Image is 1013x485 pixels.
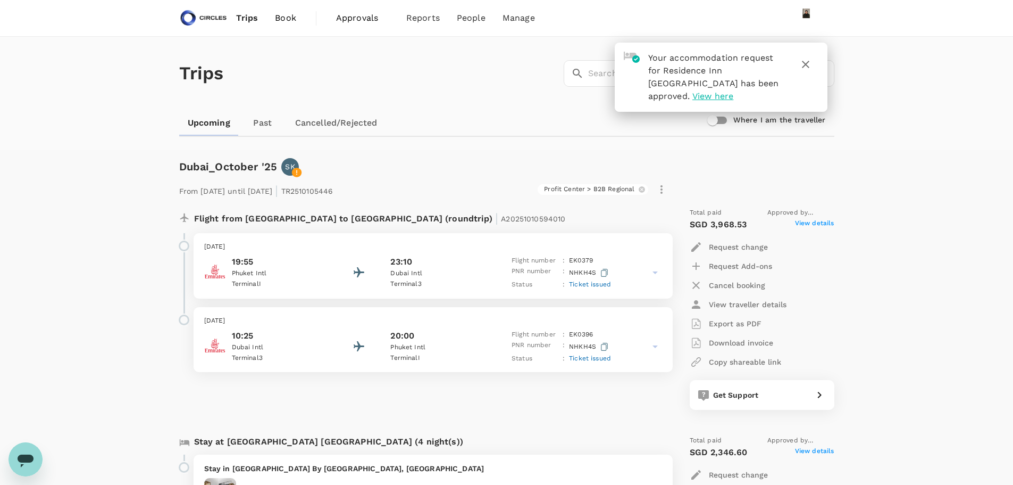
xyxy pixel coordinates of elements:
[588,60,834,87] input: Search by travellers, trips, or destination, label, team
[563,266,565,280] p: :
[690,237,768,257] button: Request change
[767,435,834,446] span: Approved by
[179,180,333,199] p: From [DATE] until [DATE] TR2510105446
[709,280,765,291] p: Cancel booking
[709,261,772,272] p: Request Add-ons
[690,218,747,231] p: SGD 3,968.53
[690,352,781,372] button: Copy shareable link
[232,330,328,342] p: 10:25
[179,37,224,110] h1: Trips
[690,446,748,459] p: SGD 2,346.60
[690,333,773,352] button: Download invoice
[232,268,328,279] p: Phuket Intl
[795,218,834,231] span: View details
[709,318,761,329] p: Export as PDF
[563,280,565,290] p: :
[457,12,485,24] span: People
[569,355,611,362] span: Ticket issued
[390,279,486,290] p: Terminal 3
[179,6,228,30] img: Circles
[275,12,296,24] span: Book
[569,340,610,354] p: NHKH4S
[390,256,412,268] p: 23:10
[204,463,662,474] p: Stay in [GEOGRAPHIC_DATA] By [GEOGRAPHIC_DATA], [GEOGRAPHIC_DATA]
[563,354,565,364] p: :
[569,256,593,266] p: EK 0379
[563,330,565,340] p: :
[538,185,641,194] span: Profit Center > B2B Regional
[563,256,565,266] p: :
[690,435,722,446] span: Total paid
[287,110,386,136] a: Cancelled/Rejected
[204,316,662,326] p: [DATE]
[390,330,414,342] p: 20:00
[275,183,278,198] span: |
[512,354,558,364] p: Status
[336,12,389,24] span: Approvals
[648,53,779,101] span: Your accommodation request for Residence Inn [GEOGRAPHIC_DATA] has been approved.
[232,353,328,364] p: Terminal 3
[406,12,440,24] span: Reports
[179,158,278,175] h6: Dubai_October '25
[733,114,826,126] h6: Where I am the traveller
[709,470,768,480] p: Request change
[179,110,239,136] a: Upcoming
[538,184,648,195] div: Profit Center > B2B Regional
[569,330,593,340] p: EK 0396
[563,340,565,354] p: :
[709,299,786,310] p: View traveller details
[690,295,786,314] button: View traveller details
[713,391,759,399] span: Get Support
[285,161,295,172] p: SK
[690,257,772,276] button: Request Add-ons
[236,12,258,24] span: Trips
[204,242,662,252] p: [DATE]
[512,280,558,290] p: Status
[390,268,486,279] p: Dubai Intl
[512,340,558,354] p: PNR number
[512,330,558,340] p: Flight number
[232,342,328,353] p: Dubai Intl
[390,353,486,364] p: Terminal I
[512,256,558,266] p: Flight number
[232,279,328,290] p: Terminal I
[194,435,463,448] p: Stay at [GEOGRAPHIC_DATA] [GEOGRAPHIC_DATA] (4 night(s))
[624,52,640,63] img: hotel-approved
[390,342,486,353] p: Phuket Intl
[239,110,287,136] a: Past
[796,7,817,29] img: Azizi Ratna Yulis Mohd Zin
[709,357,781,367] p: Copy shareable link
[709,338,773,348] p: Download invoice
[690,465,768,484] button: Request change
[690,314,761,333] button: Export as PDF
[204,335,225,356] img: Emirates
[569,281,611,288] span: Ticket issued
[690,208,722,218] span: Total paid
[194,208,566,227] p: Flight from [GEOGRAPHIC_DATA] to [GEOGRAPHIC_DATA] (roundtrip)
[501,215,565,223] span: A20251010594010
[204,261,225,282] img: Emirates
[569,266,610,280] p: NHKH4S
[692,91,733,101] span: View here
[709,242,768,252] p: Request change
[795,446,834,459] span: View details
[512,266,558,280] p: PNR number
[232,256,328,268] p: 19:55
[495,211,498,226] span: |
[503,12,535,24] span: Manage
[690,276,765,295] button: Cancel booking
[767,208,834,218] span: Approved by
[9,442,43,476] iframe: Button to launch messaging window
